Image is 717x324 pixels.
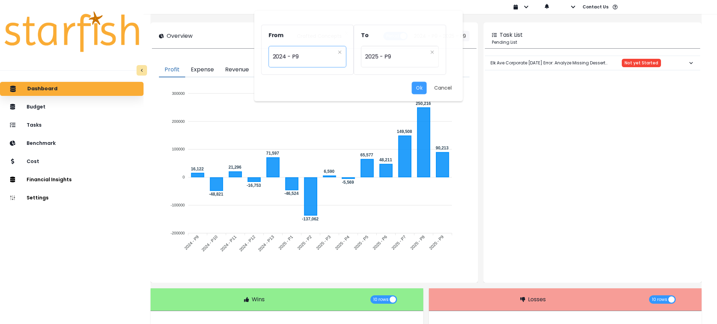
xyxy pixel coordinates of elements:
[361,31,369,39] span: To
[431,49,435,56] button: Clear
[365,49,428,65] span: 2025 - P9
[268,31,283,39] span: From
[337,50,342,54] svg: close
[337,49,342,56] button: Clear
[431,50,435,54] svg: close
[412,82,427,94] button: Ok
[431,82,457,94] button: Cancel
[272,49,335,65] span: 2024 - P9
